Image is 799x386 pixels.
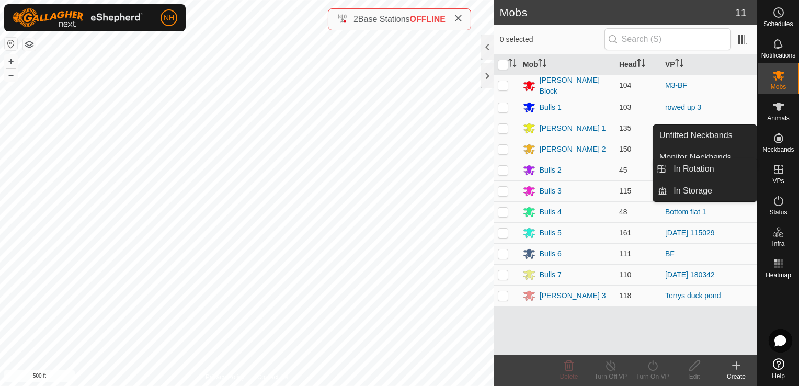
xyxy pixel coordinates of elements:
div: Bulls 5 [540,228,562,239]
span: Heatmap [766,272,791,278]
span: 110 [619,270,631,279]
div: Turn Off VP [590,372,632,381]
span: OFFLINE [410,15,446,24]
div: Edit [674,372,715,381]
a: [DATE] 115029 [665,229,715,237]
a: In Rotation [667,158,757,179]
th: VP [661,54,757,75]
a: Bottom flat 1 [665,208,706,216]
button: Reset Map [5,38,17,50]
span: 11 [735,5,747,20]
span: 45 [619,166,627,174]
img: Gallagher Logo [13,8,143,27]
a: Contact Us [257,372,288,382]
p-sorticon: Activate to sort [508,60,517,69]
span: Unfitted Neckbands [659,129,733,142]
a: rowed up 3 [665,103,701,111]
a: Terrys duck pond [665,291,721,300]
span: Schedules [763,21,793,27]
th: Mob [519,54,615,75]
div: Bulls 3 [540,186,562,197]
p-sorticon: Activate to sort [675,60,683,69]
a: In Storage [667,180,757,201]
span: 104 [619,81,631,89]
span: Multiple VPs [665,124,717,132]
span: In Storage [674,185,712,197]
div: Bulls 1 [540,102,562,113]
span: In Rotation [674,163,714,175]
span: Notifications [761,52,795,59]
span: VPs [772,178,784,184]
span: 0 selected [500,34,604,45]
span: 48 [619,208,627,216]
li: In Storage [653,180,757,201]
span: Neckbands [762,146,794,153]
span: Infra [772,241,784,247]
a: M3-BF [665,81,687,89]
a: [DATE] 180342 [665,270,715,279]
div: Turn On VP [632,372,674,381]
div: [PERSON_NAME] 3 [540,290,606,301]
a: Unfitted Neckbands [653,125,757,146]
div: Create [715,372,757,381]
span: Base Stations [358,15,410,24]
div: [PERSON_NAME] Block [540,75,611,97]
button: + [5,55,17,67]
span: NH [164,13,174,24]
span: 118 [619,291,631,300]
button: Map Layers [23,38,36,51]
a: Privacy Policy [206,372,245,382]
th: Head [615,54,661,75]
span: 115 [619,187,631,195]
span: Animals [767,115,790,121]
button: – [5,69,17,81]
span: 2 [353,15,358,24]
li: In Rotation [653,158,757,179]
div: Bulls 7 [540,269,562,280]
div: Bulls 2 [540,165,562,176]
span: Status [769,209,787,215]
span: 150 [619,145,631,153]
p-sorticon: Activate to sort [637,60,645,69]
span: Monitor Neckbands [659,151,732,164]
span: 111 [619,249,631,258]
div: [PERSON_NAME] 1 [540,123,606,134]
span: Help [772,373,785,379]
span: Delete [560,373,578,380]
p-sorticon: Activate to sort [538,60,546,69]
h2: Mobs [500,6,735,19]
a: Help [758,354,799,383]
span: 103 [619,103,631,111]
div: [PERSON_NAME] 2 [540,144,606,155]
div: Bulls 4 [540,207,562,218]
span: 161 [619,229,631,237]
a: BF [665,249,675,258]
input: Search (S) [604,28,731,50]
span: 135 [619,124,631,132]
a: Monitor Neckbands [653,147,757,168]
div: Bulls 6 [540,248,562,259]
span: Mobs [771,84,786,90]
